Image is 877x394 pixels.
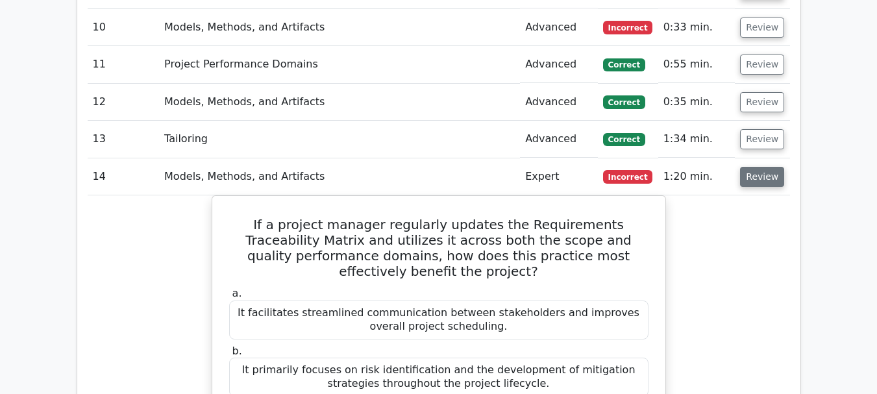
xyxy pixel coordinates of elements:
[88,158,160,195] td: 14
[232,345,242,357] span: b.
[229,301,648,339] div: It facilitates streamlined communication between stakeholders and improves overall project schedu...
[228,217,650,279] h5: If a project manager regularly updates the Requirements Traceability Matrix and utilizes it acros...
[520,46,598,83] td: Advanced
[520,84,598,121] td: Advanced
[88,84,160,121] td: 12
[159,84,520,121] td: Models, Methods, and Artifacts
[658,158,735,195] td: 1:20 min.
[88,46,160,83] td: 11
[603,21,653,34] span: Incorrect
[159,121,520,158] td: Tailoring
[740,55,784,75] button: Review
[520,121,598,158] td: Advanced
[740,18,784,38] button: Review
[520,158,598,195] td: Expert
[603,58,645,71] span: Correct
[603,133,645,146] span: Correct
[603,95,645,108] span: Correct
[520,9,598,46] td: Advanced
[658,121,735,158] td: 1:34 min.
[159,46,520,83] td: Project Performance Domains
[603,170,653,183] span: Incorrect
[740,167,784,187] button: Review
[159,158,520,195] td: Models, Methods, and Artifacts
[88,121,160,158] td: 13
[740,129,784,149] button: Review
[740,92,784,112] button: Review
[159,9,520,46] td: Models, Methods, and Artifacts
[658,46,735,83] td: 0:55 min.
[232,287,242,299] span: a.
[88,9,160,46] td: 10
[658,84,735,121] td: 0:35 min.
[658,9,735,46] td: 0:33 min.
